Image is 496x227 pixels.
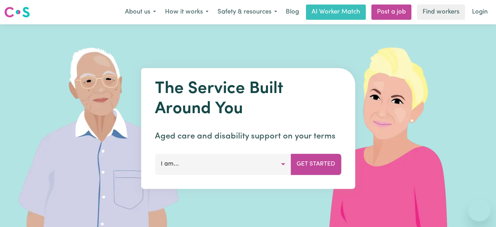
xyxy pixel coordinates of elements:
[213,5,282,19] button: Safety & resources
[468,199,490,221] iframe: Button to launch messaging window
[160,5,213,19] button: How it works
[4,4,30,20] a: Careseekers logo
[282,5,303,20] a: Blog
[120,5,160,19] button: About us
[155,130,341,143] p: Aged care and disability support on your terms
[4,6,30,18] img: Careseekers logo
[291,154,341,175] button: Get Started
[468,5,492,20] a: Login
[306,5,366,20] a: AI Worker Match
[417,5,465,20] a: Find workers
[371,5,411,20] a: Post a job
[155,79,341,119] h1: The Service Built Around You
[155,154,291,175] button: I am...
